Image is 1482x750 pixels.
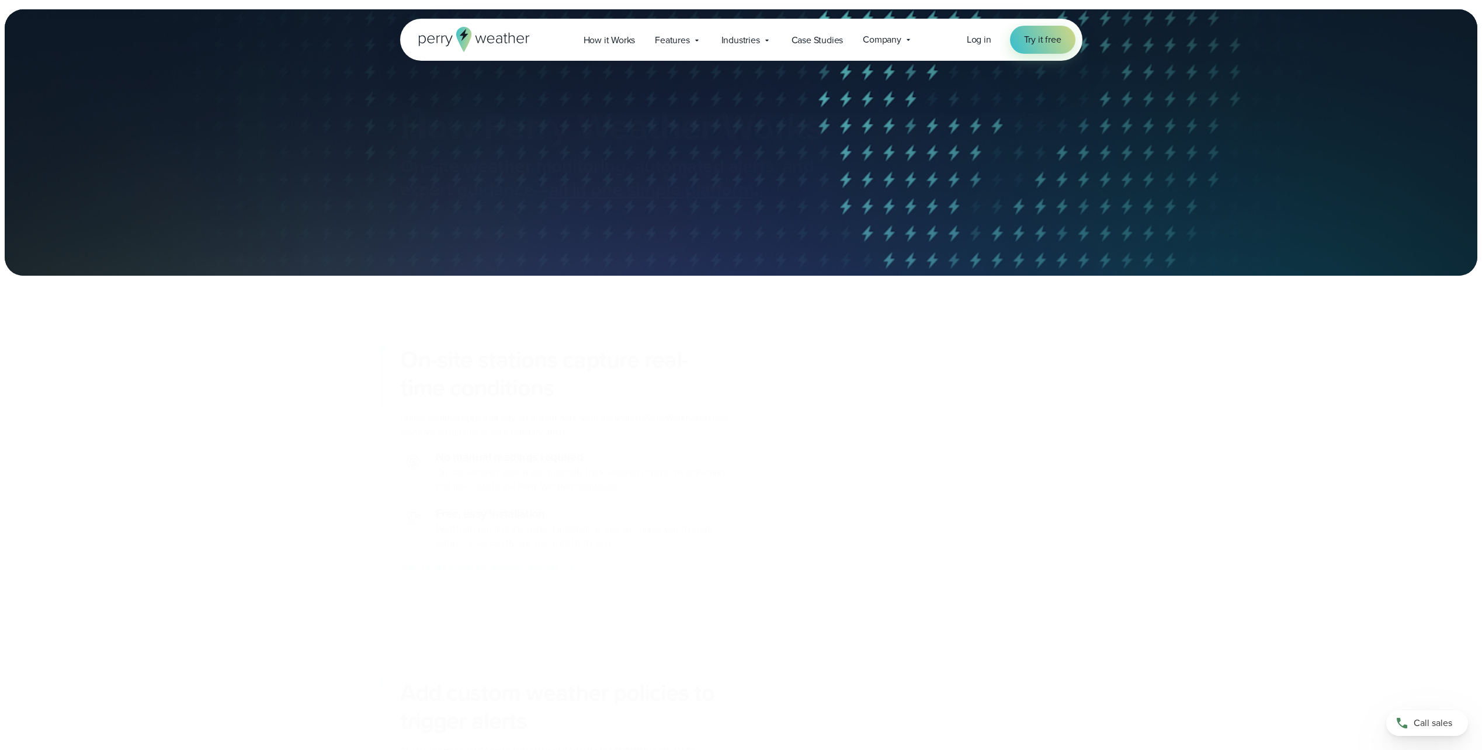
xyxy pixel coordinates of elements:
[1024,33,1061,47] span: Try it free
[967,33,991,46] span: Log in
[584,33,636,47] span: How it Works
[1386,710,1468,736] a: Call sales
[1414,716,1452,730] span: Call sales
[792,33,844,47] span: Case Studies
[655,33,689,47] span: Features
[967,33,991,47] a: Log in
[574,28,645,52] a: How it Works
[1010,26,1075,54] a: Try it free
[721,33,760,47] span: Industries
[863,33,901,47] span: Company
[782,28,853,52] a: Case Studies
